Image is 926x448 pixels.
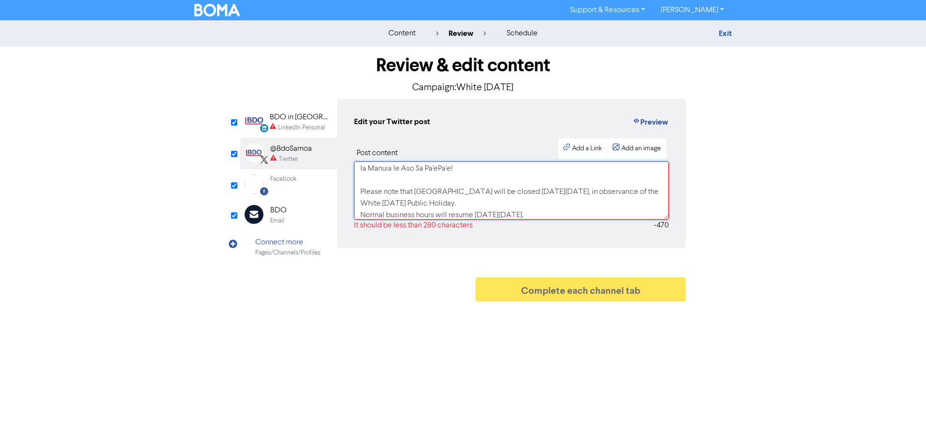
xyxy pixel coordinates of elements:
a: [PERSON_NAME] [653,2,732,18]
div: Facebook Facebook [240,169,337,199]
div: LinkedIn Personal [278,123,325,132]
textarea: Happy White [DATE]! Wishing everyone a blessed and joyful White [DATE] as we celebrate our childr... [354,161,669,220]
iframe: Chat Widget [878,401,926,448]
div: Post content [356,147,398,159]
div: Connect morePages/Channels/Profiles [240,231,337,263]
div: @BdoSamoa [270,143,312,155]
img: Twitter [245,143,264,162]
p: Campaign: White [DATE] [240,80,686,95]
div: Edit your Twitter post [354,116,430,128]
div: Pages/Channels/Profiles [255,248,321,257]
img: BOMA Logo [194,4,240,16]
div: Twitter [278,155,298,164]
img: LinkedinPersonal [245,112,263,131]
a: Support & Resources [562,2,653,18]
div: Facebook [270,175,296,184]
a: Exit [719,29,732,38]
div: BDO in [GEOGRAPHIC_DATA] [270,112,332,123]
button: Preview [632,116,669,128]
div: Twitter@BdoSamoaTwitter [240,138,337,169]
div: Email [270,216,284,225]
div: It should be less than 280 characters [354,220,473,231]
div: LinkedinPersonal BDO in [GEOGRAPHIC_DATA]LinkedIn Personal [240,106,337,138]
div: Connect more [255,237,321,248]
div: -470 [654,220,669,231]
div: BDOEmail [240,199,337,231]
div: Add a Link [572,144,602,154]
div: schedule [507,28,538,39]
div: Add an image [621,144,661,154]
div: review [436,28,486,39]
div: BDO [270,205,287,216]
button: Complete each channel tab [476,277,686,302]
img: Facebook [245,175,264,194]
div: content [388,28,416,39]
h1: Review & edit content [240,54,686,77]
